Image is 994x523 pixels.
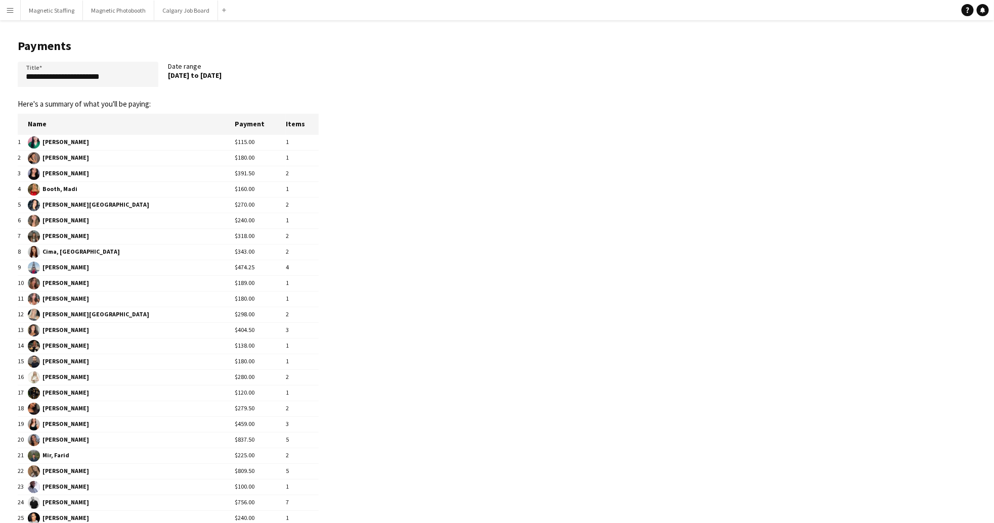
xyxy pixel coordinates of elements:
td: $180.00 [235,354,286,369]
td: $100.00 [235,479,286,495]
td: 2 [286,369,319,385]
span: [PERSON_NAME] [28,277,235,290]
td: 4 [286,260,319,275]
td: 17 [18,385,28,401]
td: 1 [286,479,319,495]
span: [PERSON_NAME] [28,481,235,493]
td: 1 [286,181,319,197]
span: [PERSON_NAME] [28,262,235,274]
span: [PERSON_NAME] [28,293,235,305]
p: Here's a summary of what you'll be paying: [18,100,319,109]
span: [PERSON_NAME] [28,136,235,149]
td: 1 [286,338,319,354]
td: $180.00 [235,291,286,307]
div: [DATE] to [DATE] [168,71,309,80]
td: 14 [18,338,28,354]
td: $270.00 [235,197,286,213]
span: [PERSON_NAME] [28,324,235,337]
td: $474.25 [235,260,286,275]
td: 20 [18,432,28,448]
td: 9 [18,260,28,275]
span: Cima, [GEOGRAPHIC_DATA] [28,246,235,258]
td: 12 [18,307,28,322]
td: 11 [18,291,28,307]
span: [PERSON_NAME] [28,403,235,415]
td: $180.00 [235,150,286,166]
td: 3 [18,166,28,181]
td: $391.50 [235,166,286,181]
td: 5 [286,463,319,479]
td: 15 [18,354,28,369]
div: Date range [168,62,319,91]
td: 3 [286,322,319,338]
td: $138.00 [235,338,286,354]
td: $298.00 [235,307,286,322]
span: [PERSON_NAME] [28,340,235,352]
td: $404.50 [235,322,286,338]
td: 2 [286,166,319,181]
td: $343.00 [235,244,286,260]
td: $837.50 [235,432,286,448]
td: 7 [18,228,28,244]
td: 1 [286,291,319,307]
th: Name [28,114,235,134]
td: 5 [18,197,28,213]
span: Booth, Madi [28,183,235,196]
td: 7 [286,495,319,510]
td: $189.00 [235,275,286,291]
td: 24 [18,495,28,510]
td: 22 [18,463,28,479]
td: 1 [286,354,319,369]
td: $160.00 [235,181,286,197]
td: 8 [18,244,28,260]
span: [PERSON_NAME][GEOGRAPHIC_DATA] [28,309,235,321]
td: 1 [286,275,319,291]
td: 1 [18,134,28,150]
td: $756.00 [235,495,286,510]
span: [PERSON_NAME] [28,465,235,478]
td: 2 [286,244,319,260]
td: $318.00 [235,228,286,244]
button: Calgary Job Board [154,1,218,20]
td: 2 [286,448,319,463]
td: 13 [18,322,28,338]
td: 5 [286,432,319,448]
td: 2 [286,197,319,213]
button: Magnetic Staffing [21,1,83,20]
td: 23 [18,479,28,495]
td: 2 [286,401,319,416]
span: [PERSON_NAME] [28,497,235,509]
td: 3 [286,416,319,432]
td: 4 [18,181,28,197]
td: $279.50 [235,401,286,416]
th: Payment [235,114,286,134]
span: [PERSON_NAME] [28,152,235,164]
td: $120.00 [235,385,286,401]
td: 21 [18,448,28,463]
td: 19 [18,416,28,432]
span: [PERSON_NAME] [28,356,235,368]
span: [PERSON_NAME] [28,230,235,243]
td: 18 [18,401,28,416]
span: [PERSON_NAME] [28,371,235,384]
td: 2 [286,307,319,322]
span: [PERSON_NAME] [28,434,235,446]
td: $459.00 [235,416,286,432]
td: 1 [286,385,319,401]
td: $809.50 [235,463,286,479]
span: [PERSON_NAME] [28,215,235,227]
span: [PERSON_NAME] [28,168,235,180]
td: $280.00 [235,369,286,385]
button: Magnetic Photobooth [83,1,154,20]
td: $115.00 [235,134,286,150]
td: 1 [286,134,319,150]
td: 2 [18,150,28,166]
span: [PERSON_NAME][GEOGRAPHIC_DATA] [28,199,235,211]
td: $240.00 [235,213,286,228]
td: $225.00 [235,448,286,463]
td: 2 [286,228,319,244]
td: 1 [286,150,319,166]
td: 6 [18,213,28,228]
span: [PERSON_NAME] [28,418,235,431]
h1: Payments [18,38,319,54]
